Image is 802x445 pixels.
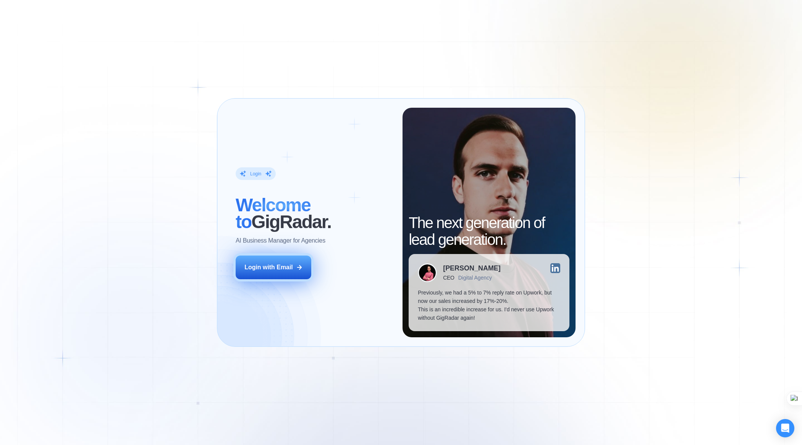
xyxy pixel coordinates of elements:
[236,197,393,230] h2: ‍ GigRadar.
[443,275,454,281] div: CEO
[443,265,501,272] div: [PERSON_NAME]
[458,275,492,281] div: Digital Agency
[244,263,293,272] div: Login with Email
[418,288,560,322] p: Previously, we had a 5% to 7% reply rate on Upwork, but now our sales increased by 17%-20%. This ...
[409,214,569,248] h2: The next generation of lead generation.
[236,256,311,279] button: Login with Email
[236,195,310,232] span: Welcome to
[236,236,325,245] p: AI Business Manager for Agencies
[776,419,794,437] div: Open Intercom Messenger
[250,171,261,177] div: Login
